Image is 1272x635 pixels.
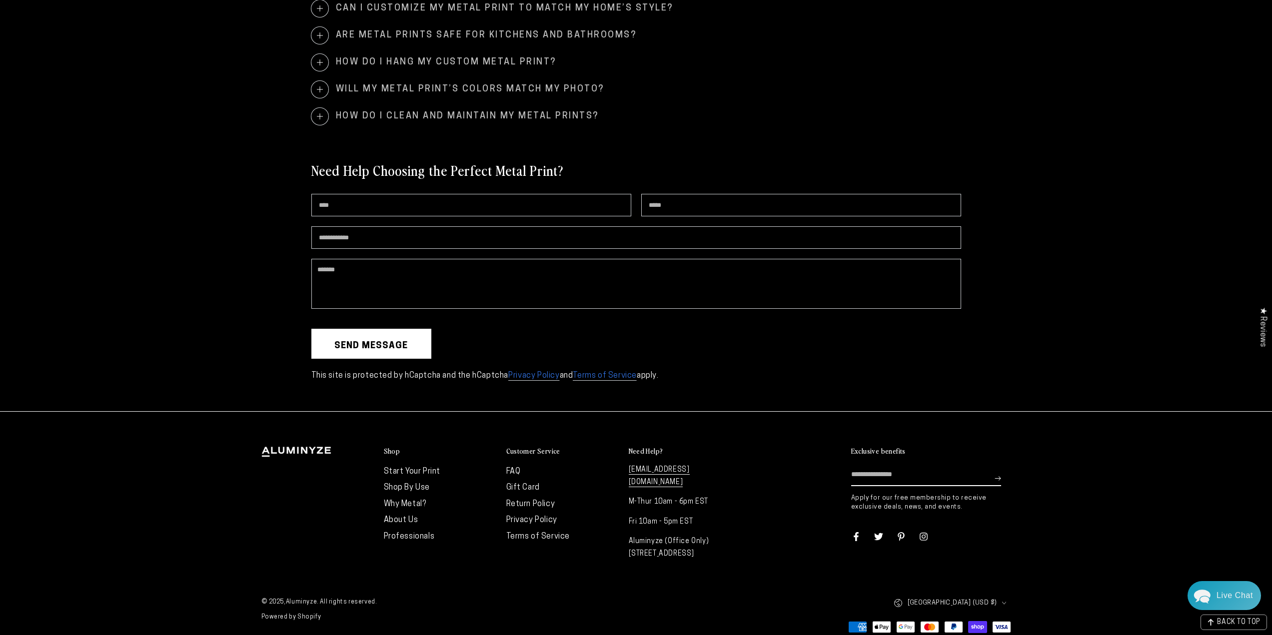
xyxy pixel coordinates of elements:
[851,447,1011,456] summary: Exclusive benefits
[629,496,741,508] p: M-Thur 10am - 6pm EST
[573,372,637,381] a: Terms of Service
[311,369,961,383] p: This site is protected by hCaptcha and the hCaptcha and apply.
[311,329,431,359] button: Send message
[506,533,570,541] a: Terms of Service
[506,468,521,476] a: FAQ
[311,54,961,71] summary: How do I hang my custom metal print?
[311,81,961,98] summary: Will my metal print’s colors match my photo?
[384,447,496,456] summary: Shop
[384,468,441,476] a: Start Your Print
[384,484,430,492] a: Shop By Use
[629,535,741,560] p: Aluminyze (Office Only) [STREET_ADDRESS]
[384,533,435,541] a: Professionals
[506,516,557,524] a: Privacy Policy
[311,108,961,125] summary: How do I clean and maintain my metal prints?
[995,464,1001,494] button: Subscribe
[894,592,1011,614] button: [GEOGRAPHIC_DATA] (USD $)
[508,372,559,381] a: Privacy Policy
[506,500,555,508] a: Return Policy
[1188,581,1261,610] div: Chat widget toggle
[311,27,961,44] summary: Are metal prints safe for kitchens and bathrooms?
[851,494,1011,512] p: Apply for our free membership to receive exclusive deals, news, and events.
[629,466,690,487] a: [EMAIL_ADDRESS][DOMAIN_NAME]
[384,447,400,456] h2: Shop
[286,599,317,605] a: Aluminyze
[261,614,321,620] a: Powered by Shopify
[1217,619,1261,626] span: BACK TO TOP
[311,161,563,179] h2: Need Help Choosing the Perfect Metal Print?
[908,597,997,609] span: [GEOGRAPHIC_DATA] (USD $)
[506,484,540,492] a: Gift Card
[629,447,741,456] summary: Need Help?
[261,595,636,610] small: © 2025, . All rights reserved.
[629,516,741,528] p: Fri 10am - 5pm EST
[1217,581,1253,610] div: Contact Us Directly
[384,516,418,524] a: About Us
[851,447,906,456] h2: Exclusive benefits
[629,447,663,456] h2: Need Help?
[506,447,560,456] h2: Customer Service
[1253,299,1272,355] div: Click to open Judge.me floating reviews tab
[384,500,426,508] a: Why Metal?
[506,447,619,456] summary: Customer Service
